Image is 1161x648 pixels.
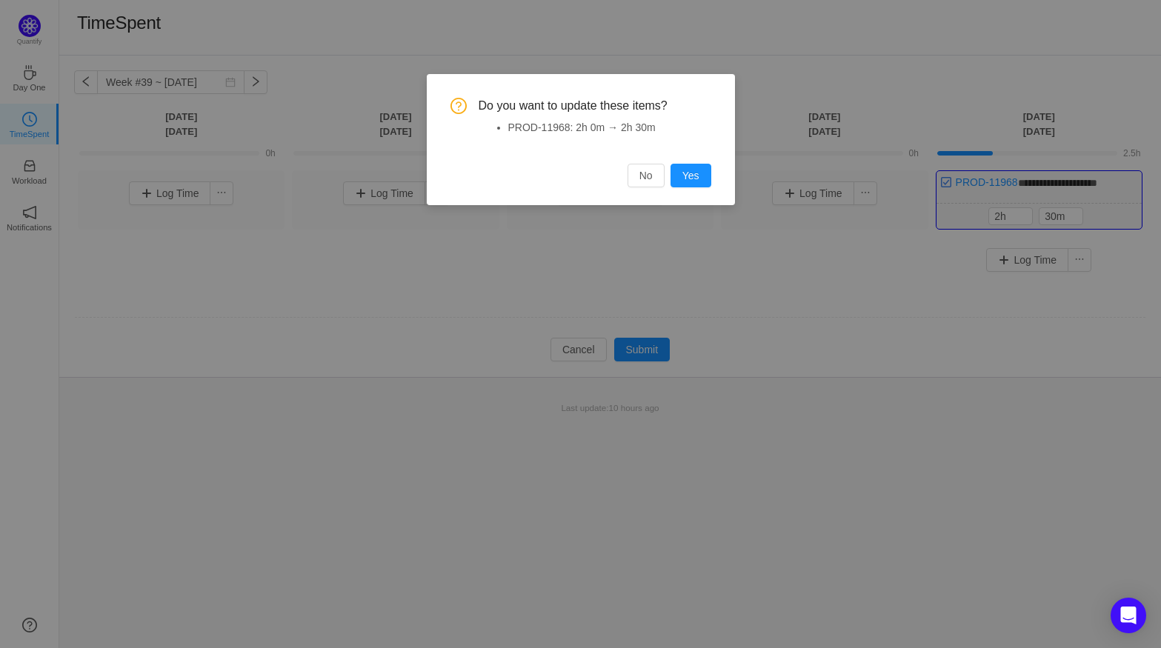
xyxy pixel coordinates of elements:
i: icon: question-circle [450,98,467,114]
span: Do you want to update these items? [479,98,711,114]
li: PROD-11968: 2h 0m → 2h 30m [508,120,711,136]
button: No [628,164,665,187]
div: Open Intercom Messenger [1111,598,1146,633]
button: Yes [671,164,711,187]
